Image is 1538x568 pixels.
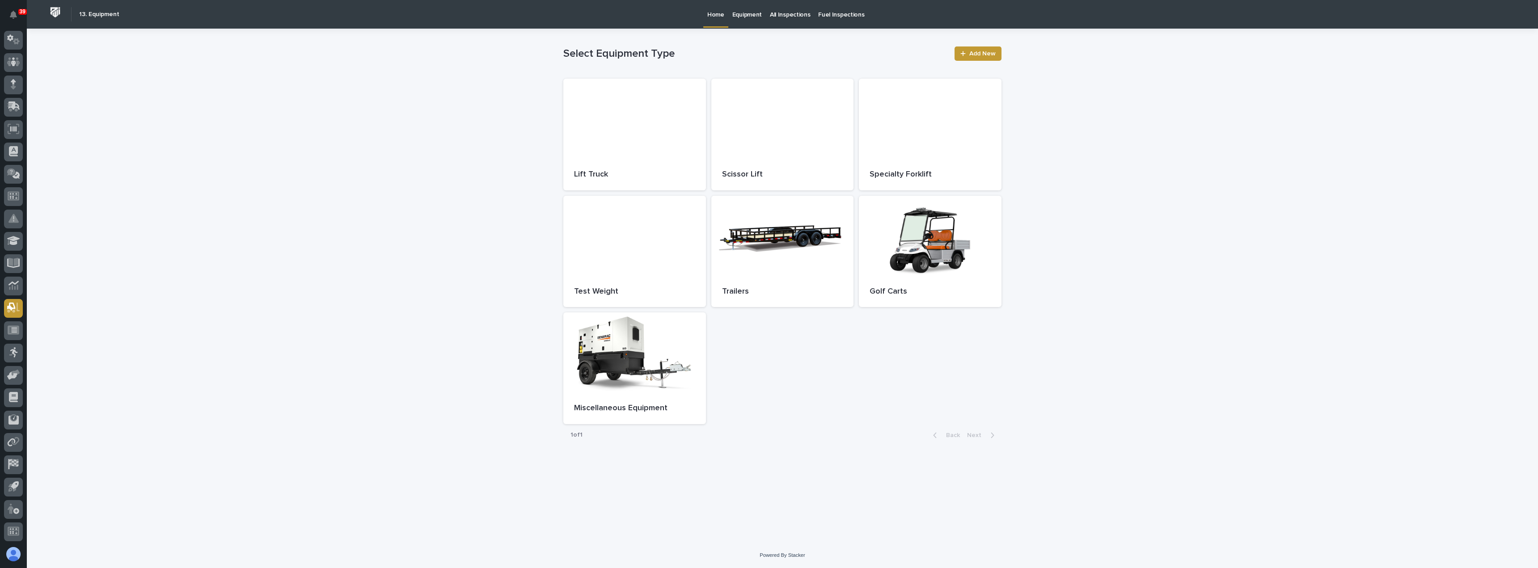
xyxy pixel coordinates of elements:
p: 39 [20,8,25,15]
a: Test Weight [563,196,706,307]
span: Back [941,432,960,438]
button: users-avatar [4,545,23,564]
a: Specialty Forklift [859,79,1001,190]
h2: 13. Equipment [79,11,119,18]
div: Notifications39 [11,11,23,25]
p: Specialty Forklift [870,170,991,180]
a: Add New [955,46,1001,61]
span: Next [967,432,987,438]
p: Test Weight [574,287,695,297]
a: Powered By Stacker [760,552,805,558]
span: Add New [969,50,996,57]
button: Next [963,431,1001,439]
p: Scissor Lift [722,170,843,180]
a: Trailers [711,196,854,307]
p: Trailers [722,287,843,297]
button: Notifications [4,5,23,24]
p: Lift Truck [574,170,695,180]
a: Golf Carts [859,196,1001,307]
p: Miscellaneous Equipment [574,404,695,413]
a: Lift Truck [563,79,706,190]
a: Miscellaneous Equipment [563,312,706,424]
p: Golf Carts [870,287,991,297]
a: Scissor Lift [711,79,854,190]
h1: Select Equipment Type [563,47,949,60]
p: 1 of 1 [563,424,590,446]
button: Back [926,431,963,439]
img: Workspace Logo [47,4,63,21]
